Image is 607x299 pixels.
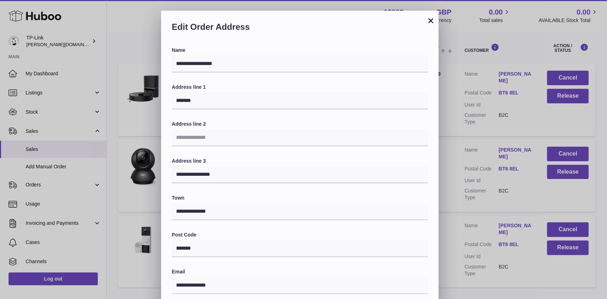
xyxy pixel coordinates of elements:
button: × [426,16,435,25]
label: Address line 3 [172,158,428,164]
label: Post Code [172,232,428,238]
label: Address line 2 [172,121,428,127]
label: Name [172,47,428,54]
label: Address line 1 [172,84,428,91]
label: Town [172,195,428,201]
label: Email [172,268,428,275]
h2: Edit Order Address [172,21,428,36]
